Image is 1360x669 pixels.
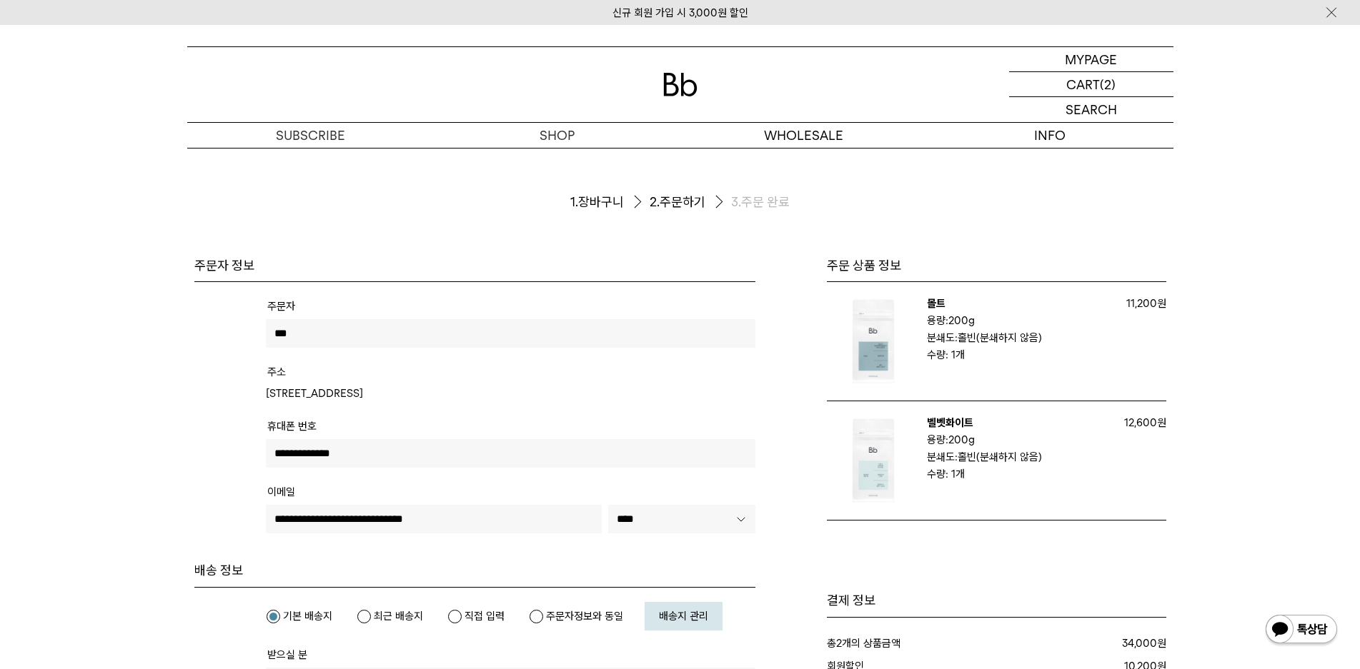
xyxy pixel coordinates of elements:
[927,448,1102,466] p: 분쇄도:
[1109,414,1166,431] p: 12,600원
[927,466,1109,483] p: 수량: 1개
[570,191,650,214] li: 장바구니
[827,592,1166,609] h1: 결제 정보
[266,609,332,623] label: 기본 배송지
[927,297,945,310] a: 몰트
[1109,295,1166,312] p: 11,200원
[267,300,295,313] span: 주문자
[650,193,660,211] span: 2.
[1066,97,1117,122] p: SEARCH
[1011,635,1166,652] dd: 원
[357,609,423,623] label: 최근 배송지
[267,486,295,498] span: 이메일
[659,610,708,623] span: 배송지 관리
[187,123,434,148] a: SUBSCRIBE
[529,609,623,623] label: 주문자정보와 동일
[948,433,975,446] b: 200g
[927,416,973,429] a: 벨벳화이트
[836,637,842,650] strong: 2
[680,123,927,148] p: WHOLESALE
[1264,613,1339,648] img: 카카오톡 채널 1:1 채팅 버튼
[570,193,578,211] span: 1.
[434,123,680,148] a: SHOP
[827,295,920,388] img: 몰트
[827,257,1166,274] h3: 주문 상품 정보
[663,73,698,96] img: 로고
[827,635,1011,652] dt: 총 개의 상품금액
[958,331,1042,344] b: 홀빈(분쇄하지 않음)
[447,609,505,623] label: 직접 입력
[1100,72,1116,96] p: (2)
[927,312,1102,329] p: 용량:
[827,414,920,507] img: 벨벳화이트
[267,363,286,383] th: 주소
[927,329,1102,346] p: 분쇄도:
[612,6,748,19] a: 신규 회원 가입 시 3,000원 할인
[194,562,755,579] h4: 배송 정보
[266,385,755,402] td: [STREET_ADDRESS]
[731,193,790,211] li: 주문 완료
[1122,637,1157,650] strong: 34,000
[731,193,741,211] span: 3.
[267,648,307,661] span: 받으실 분
[1065,47,1117,71] p: MYPAGE
[958,451,1042,463] b: 홀빈(분쇄하지 않음)
[1009,72,1173,97] a: CART (2)
[645,602,723,630] a: 배송지 관리
[948,314,975,327] b: 200g
[267,420,317,433] span: 휴대폰 번호
[650,191,731,214] li: 주문하기
[927,346,1109,363] p: 수량: 1개
[927,431,1102,448] p: 용량:
[1066,72,1100,96] p: CART
[1009,47,1173,72] a: MYPAGE
[194,257,755,274] h4: 주문자 정보
[927,123,1173,148] p: INFO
